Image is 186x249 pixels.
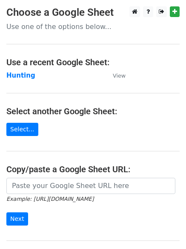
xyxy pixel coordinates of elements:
[6,196,94,202] small: Example: [URL][DOMAIN_NAME]
[6,106,180,116] h4: Select another Google Sheet:
[6,212,28,226] input: Next
[6,72,35,79] a: Hunting
[104,72,126,79] a: View
[6,178,175,194] input: Paste your Google Sheet URL here
[6,123,38,136] a: Select...
[6,57,180,67] h4: Use a recent Google Sheet:
[113,72,126,79] small: View
[6,6,180,19] h3: Choose a Google Sheet
[6,164,180,174] h4: Copy/paste a Google Sheet URL:
[6,22,180,31] p: Use one of the options below...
